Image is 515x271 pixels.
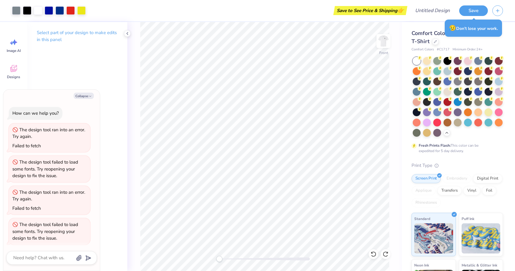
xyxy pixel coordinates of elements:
span: Image AI [7,48,21,53]
div: Embroidery [443,174,471,183]
div: Accessibility label [216,256,222,262]
span: 😥 [449,24,456,32]
div: Failed to fetch [12,143,41,149]
div: Save to See Price & Shipping [335,6,406,15]
div: The design tool failed to load some fonts. Try reopening your design to fix the issue. [12,159,78,179]
span: 👉 [397,7,404,14]
div: The design tool ran into an error. Try again. [12,189,85,202]
div: Don’t lose your work. [445,20,502,37]
div: Applique [412,186,436,195]
button: Save [459,5,488,16]
div: Screen Print [412,174,441,183]
span: Metallic & Glitter Ink [462,262,497,268]
span: Designs [7,75,20,79]
div: Transfers [437,186,462,195]
img: Standard [414,223,453,253]
div: Print Type [412,162,503,169]
button: Collapse [74,93,94,99]
div: This color can be expedited for 5 day delivery. [419,143,493,154]
span: # C1717 [437,47,450,52]
span: Comfort Colors Adult Heavyweight T-Shirt [412,30,501,45]
div: How can we help you? [12,110,59,116]
span: Standard [414,215,430,222]
span: Minimum Order: 24 + [453,47,483,52]
span: Neon Ink [414,262,429,268]
div: Foil [482,186,496,195]
div: Front [379,50,388,56]
img: Puff Ink [462,223,501,253]
div: Failed to fetch [12,205,41,211]
span: Comfort Colors [412,47,434,52]
div: The design tool failed to load some fonts. Try reopening your design to fix the issue. [12,222,78,241]
img: Front [377,35,389,47]
div: Digital Print [473,174,502,183]
p: Select part of your design to make edits in this panel [37,29,118,43]
input: Untitled Design [410,5,455,17]
span: Puff Ink [462,215,474,222]
strong: Fresh Prints Flash: [419,143,451,148]
div: Vinyl [463,186,480,195]
div: Rhinestones [412,198,441,207]
div: The design tool ran into an error. Try again. [12,127,85,140]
